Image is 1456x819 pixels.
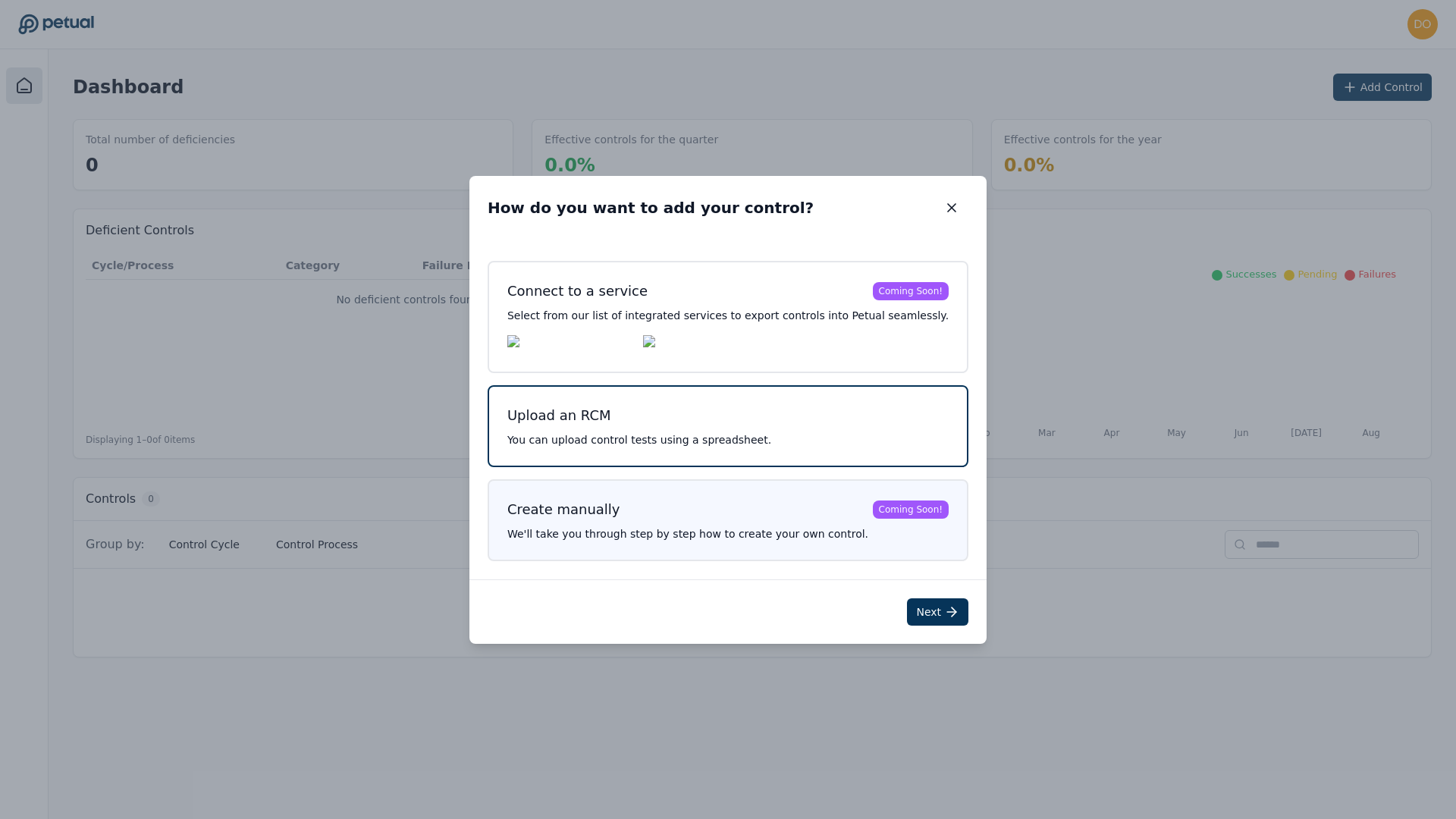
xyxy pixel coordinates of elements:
p: We'll take you through step by step how to create your own control. [507,526,949,541]
div: Create manually [507,499,620,520]
div: Coming Soon! [873,282,949,300]
div: Upload an RCM [507,405,611,426]
h2: How do you want to add your control? [488,197,814,218]
img: Auditboard [507,335,631,353]
p: Select from our list of integrated services to export controls into Petual seamlessly. [507,308,949,323]
img: Workiva [643,335,744,353]
p: You can upload control tests using a spreadsheet. [507,432,949,447]
div: Coming Soon! [873,500,949,519]
button: Next [907,598,968,626]
div: Connect to a service [507,281,648,302]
